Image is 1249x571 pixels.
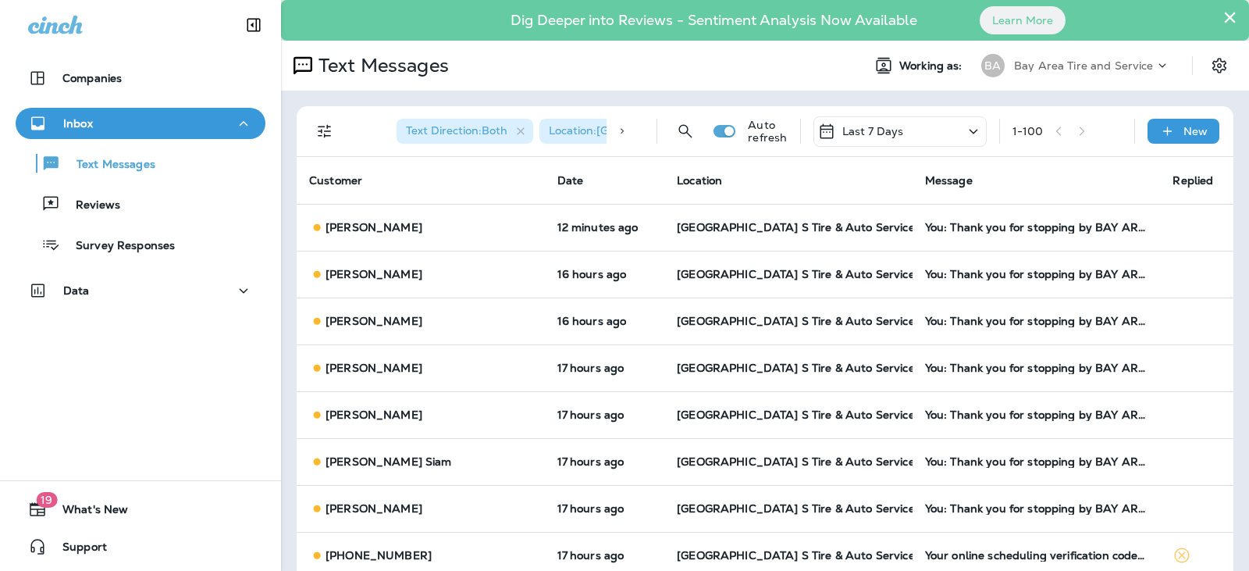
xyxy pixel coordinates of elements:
[677,455,914,469] span: [GEOGRAPHIC_DATA] S Tire & Auto Service
[670,116,701,147] button: Search Messages
[557,173,584,187] span: Date
[16,62,265,94] button: Companies
[61,158,155,173] p: Text Messages
[16,108,265,139] button: Inbox
[677,501,914,516] span: [GEOGRAPHIC_DATA] S Tire & Auto Service
[36,492,57,508] span: 19
[539,119,820,144] div: Location:[GEOGRAPHIC_DATA] S Tire & Auto Service
[925,221,1148,234] div: You: Thank you for stopping by BAY AREA Point S Tire & Auto Service! If you're happy with the ser...
[842,125,904,137] p: Last 7 Days
[677,408,914,422] span: [GEOGRAPHIC_DATA] S Tire & Auto Service
[309,173,362,187] span: Customer
[232,9,276,41] button: Collapse Sidebar
[925,455,1148,468] div: You: Thank you for stopping by BAY AREA Point S Tire & Auto Service! If you're happy with the ser...
[748,119,787,144] p: Auto refresh
[980,6,1066,34] button: Learn More
[557,315,653,327] p: Sep 23, 2025 05:26 PM
[677,220,914,234] span: [GEOGRAPHIC_DATA] S Tire & Auto Service
[899,59,966,73] span: Working as:
[557,455,653,468] p: Sep 23, 2025 04:26 PM
[60,239,175,254] p: Survey Responses
[925,362,1148,374] div: You: Thank you for stopping by BAY AREA Point S Tire & Auto Service! If you're happy with the ser...
[1222,5,1237,30] button: Close
[16,494,265,525] button: 19What's New
[309,116,340,147] button: Filters
[63,284,90,297] p: Data
[677,548,914,562] span: [GEOGRAPHIC_DATA] S Tire & Auto Service
[326,268,422,280] p: [PERSON_NAME]
[557,362,653,374] p: Sep 23, 2025 04:26 PM
[1012,125,1044,137] div: 1 - 100
[326,549,432,562] p: [PHONE_NUMBER]
[16,228,265,261] button: Survey Responses
[557,409,653,421] p: Sep 23, 2025 04:26 PM
[326,362,422,374] p: [PERSON_NAME]
[925,502,1148,515] div: You: Thank you for stopping by BAY AREA Point S Tire & Auto Service! If you're happy with the ser...
[1172,173,1213,187] span: Replied
[326,455,452,468] p: [PERSON_NAME] Siam
[557,502,653,515] p: Sep 23, 2025 04:26 PM
[1014,59,1154,72] p: Bay Area Tire and Service
[557,221,653,234] p: Sep 24, 2025 09:26 AM
[677,267,914,281] span: [GEOGRAPHIC_DATA] S Tire & Auto Service
[406,123,507,137] span: Text Direction : Both
[677,314,914,328] span: [GEOGRAPHIC_DATA] S Tire & Auto Service
[1183,125,1208,137] p: New
[47,541,107,559] span: Support
[925,315,1148,327] div: You: Thank you for stopping by BAY AREA Point S Tire & Auto Service! If you're happy with the ser...
[47,503,128,522] span: What's New
[677,173,722,187] span: Location
[557,549,653,562] p: Sep 23, 2025 04:18 PM
[397,119,533,144] div: Text Direction:Both
[326,409,422,421] p: [PERSON_NAME]
[549,123,830,137] span: Location : [GEOGRAPHIC_DATA] S Tire & Auto Service
[16,275,265,306] button: Data
[60,198,120,213] p: Reviews
[925,173,973,187] span: Message
[925,409,1148,421] div: You: Thank you for stopping by BAY AREA Point S Tire & Auto Service! If you're happy with the ser...
[63,117,93,130] p: Inbox
[465,18,963,23] p: Dig Deeper into Reviews - Sentiment Analysis Now Available
[326,315,422,327] p: [PERSON_NAME]
[16,187,265,220] button: Reviews
[981,54,1005,77] div: BA
[677,361,914,375] span: [GEOGRAPHIC_DATA] S Tire & Auto Service
[1205,52,1233,80] button: Settings
[557,268,653,280] p: Sep 23, 2025 05:26 PM
[62,72,122,84] p: Companies
[925,268,1148,280] div: You: Thank you for stopping by BAY AREA Point S Tire & Auto Service! If you're happy with the ser...
[16,147,265,180] button: Text Messages
[326,221,422,234] p: [PERSON_NAME]
[326,502,422,515] p: [PERSON_NAME]
[312,54,449,77] p: Text Messages
[925,549,1148,562] div: Your online scheduling verification code: 784924
[16,531,265,562] button: Support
